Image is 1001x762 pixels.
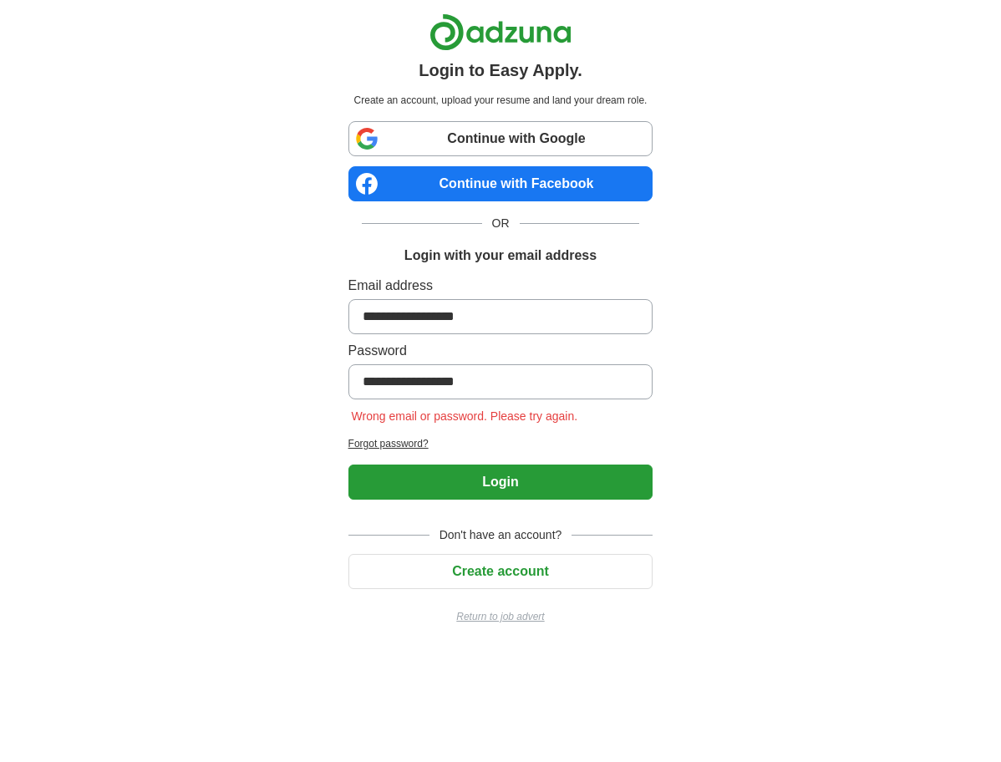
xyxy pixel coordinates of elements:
[348,166,653,201] a: Continue with Facebook
[429,526,572,544] span: Don't have an account?
[348,121,653,156] a: Continue with Google
[482,215,520,232] span: OR
[404,246,597,266] h1: Login with your email address
[348,554,653,589] button: Create account
[429,13,572,51] img: Adzuna logo
[348,341,653,361] label: Password
[352,93,650,108] p: Create an account, upload your resume and land your dream role.
[419,58,582,83] h1: Login to Easy Apply.
[348,609,653,624] a: Return to job advert
[348,564,653,578] a: Create account
[348,276,653,296] label: Email address
[348,409,582,423] span: Wrong email or password. Please try again.
[348,436,653,451] a: Forgot password?
[348,465,653,500] button: Login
